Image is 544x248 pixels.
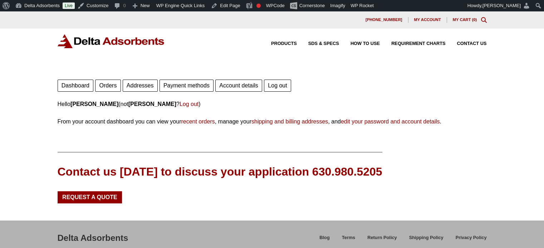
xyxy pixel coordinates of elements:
a: SDS & SPECS [297,41,339,46]
span: Terms [342,236,355,240]
a: Products [260,41,297,46]
nav: Account pages [58,78,487,92]
span: Blog [319,236,329,240]
span: Requirement Charts [391,41,445,46]
a: Contact Us [446,41,487,46]
span: [PHONE_NUMBER] [366,18,402,22]
span: Products [271,41,297,46]
strong: [PERSON_NAME] [70,101,118,107]
span: SDS & SPECS [308,41,339,46]
a: Shipping Policy [403,234,450,246]
span: Privacy Policy [456,236,487,240]
a: shipping and billing addresses [251,118,328,125]
strong: [PERSON_NAME] [128,101,176,107]
span: Request a Quote [62,194,117,200]
a: Dashboard [58,80,94,92]
span: 0 [473,17,475,22]
span: Return Policy [367,236,397,240]
a: recent orders [181,118,215,125]
div: Contact us [DATE] to discuss your application 630.980.5205 [58,164,382,180]
p: From your account dashboard you can view your , manage your , and . [58,117,487,126]
a: Requirement Charts [380,41,445,46]
div: Toggle Modal Content [481,17,487,23]
p: Hello (not ? ) [58,99,487,109]
span: Contact Us [457,41,487,46]
span: [PERSON_NAME] [482,3,521,8]
a: Blog [313,234,335,246]
a: [PHONE_NUMBER] [360,17,408,23]
div: Delta Adsorbents [58,232,128,244]
a: Privacy Policy [450,234,487,246]
span: Shipping Policy [409,236,443,240]
a: Live [63,2,75,9]
a: Orders [95,80,121,92]
a: My Cart (0) [453,17,477,22]
a: Return Policy [361,234,403,246]
a: Payment methods [160,80,214,92]
a: My account [408,17,447,23]
div: Focus keyphrase not set [256,4,261,8]
a: Account details [215,80,262,92]
a: Log out [180,101,199,107]
a: Addresses [123,80,158,92]
img: Delta Adsorbents [58,34,165,48]
a: How to Use [339,41,380,46]
a: edit your password and account details [341,118,440,125]
span: How to Use [351,41,380,46]
a: Log out [264,80,291,92]
span: My account [414,18,441,22]
a: Terms [336,234,361,246]
a: Request a Quote [58,191,122,203]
